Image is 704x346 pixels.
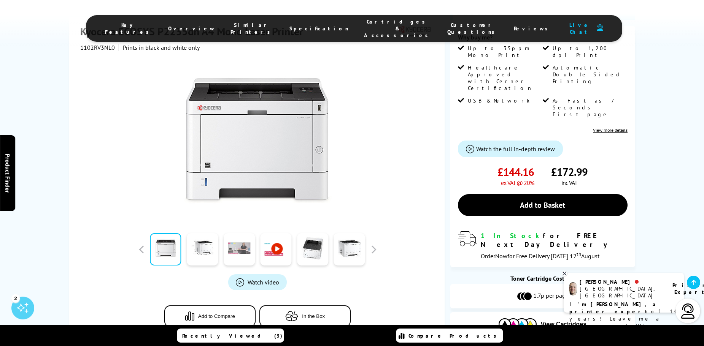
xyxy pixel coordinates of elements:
[302,313,325,319] span: In the Box
[198,313,235,319] span: Add to Compare
[396,329,503,343] a: Compare Products
[476,145,555,153] span: Watch the full in-depth review
[553,45,626,58] span: Up to 1,200 dpi Print
[561,179,577,186] span: inc VAT
[481,231,543,240] span: 1 In Stock
[569,301,678,337] p: of 14 years! Leave me a message and I'll respond ASAP
[680,303,696,319] img: user-headset-light.svg
[447,22,499,35] span: Customer Questions
[499,318,537,330] img: Cartridges
[230,22,274,35] span: Similar Printers
[551,165,588,179] span: £172.99
[168,25,215,32] span: Overview
[580,285,663,299] div: [GEOGRAPHIC_DATA], [GEOGRAPHIC_DATA]
[569,301,658,315] b: I'm [PERSON_NAME], a printer expert
[481,231,628,249] div: for FREE Next Day Delivery
[593,127,628,133] a: View more details
[183,66,332,215] img: Kyocera ECOSYS P2235dn
[468,45,541,58] span: Up to 35ppm Mono Print
[458,194,628,216] a: Add to Basket
[497,165,534,179] span: £144.16
[580,278,663,285] div: [PERSON_NAME]
[456,318,629,330] button: View Cartridges
[468,64,541,92] span: Healthcare Approved with Cerner Certification
[514,25,552,32] span: Reviews
[468,97,530,104] span: USB & Network
[11,294,20,302] div: 2
[540,321,586,328] span: View Cartridges
[248,278,279,286] span: Watch video
[228,274,287,290] a: Product_All_Videos
[481,252,599,260] span: Order for Free Delivery [DATE] 12 August
[182,332,283,339] span: Recently Viewed (3)
[553,64,626,85] span: Automatic Double Sided Printing
[533,292,569,301] span: 1.7p per page
[408,332,501,339] span: Compare Products
[177,329,284,343] a: Recently Viewed (3)
[105,22,153,35] span: Key Features
[123,43,200,51] i: Prints in black and white only
[364,18,432,39] span: Cartridges & Accessories
[164,305,256,327] button: Add to Compare
[553,97,626,118] span: As Fast as 7 Seconds First page
[577,251,581,258] sup: th
[597,24,603,32] img: user-headset-duotone.svg
[289,25,349,32] span: Specification
[501,179,534,186] span: ex VAT @ 20%
[458,231,628,259] div: modal_delivery
[567,22,593,35] span: Live Chat
[569,282,577,295] img: ashley-livechat.png
[259,305,351,327] button: In the Box
[450,275,635,282] div: Toner Cartridge Costs
[4,153,11,193] span: Product Finder
[80,43,115,51] span: 1102RV3NL0
[495,252,507,260] span: Now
